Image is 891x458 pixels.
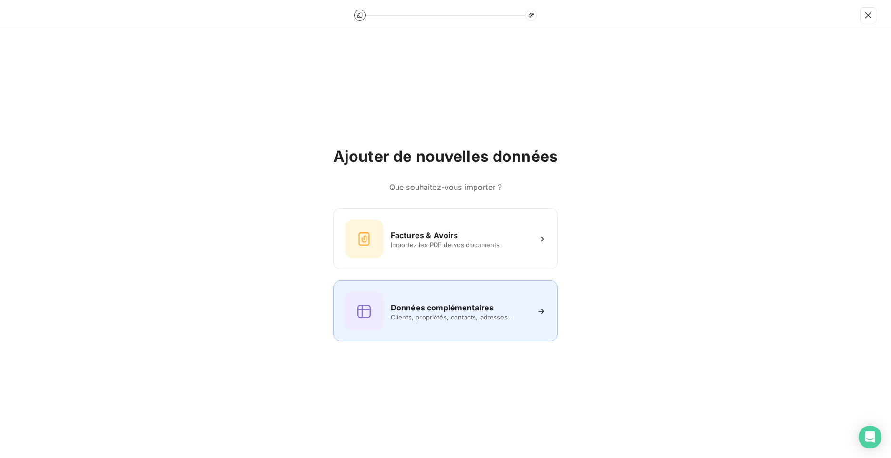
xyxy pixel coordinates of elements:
h6: Que souhaitez-vous importer ? [333,181,558,193]
span: Importez les PDF de vos documents [391,241,529,249]
span: Clients, propriétés, contacts, adresses... [391,313,529,321]
h6: Données complémentaires [391,302,494,313]
h2: Ajouter de nouvelles données [333,147,558,166]
div: Open Intercom Messenger [859,426,881,448]
h6: Factures & Avoirs [391,229,458,241]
